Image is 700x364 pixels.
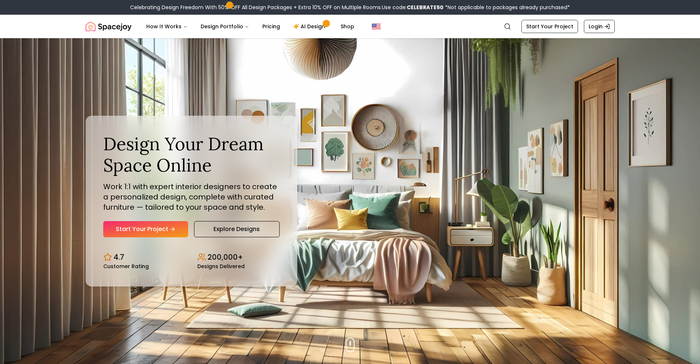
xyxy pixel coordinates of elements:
span: Use code: [382,4,444,11]
a: AI Design [287,19,333,34]
div: Design stats [103,246,280,269]
a: Login [584,20,615,33]
small: Customer Rating [103,264,149,269]
span: *Not applicable to packages already purchased* [444,4,570,11]
a: Explore Designs [194,221,280,237]
a: Start Your Project [521,20,578,33]
h1: Design Your Dream Space Online [103,133,280,176]
img: United States [372,22,381,31]
p: 200,000+ [208,252,243,262]
button: Design Portfolio [195,19,255,34]
p: Work 1:1 with expert interior designers to create a personalized design, complete with curated fu... [103,181,280,212]
b: CELEBRATE50 [407,4,444,11]
nav: Global [86,15,615,38]
img: Spacejoy Logo [86,19,132,34]
button: How It Works [140,19,193,34]
p: 4.7 [114,252,124,262]
a: Spacejoy [86,19,132,34]
small: Designs Delivered [197,264,245,269]
a: Start Your Project [103,221,188,237]
a: Shop [335,19,360,34]
div: Celebrating Design Freedom With 50% OFF All Design Packages + Extra 10% OFF on Multiple Rooms. [130,4,570,11]
nav: Main [140,19,360,34]
a: Pricing [256,19,286,34]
